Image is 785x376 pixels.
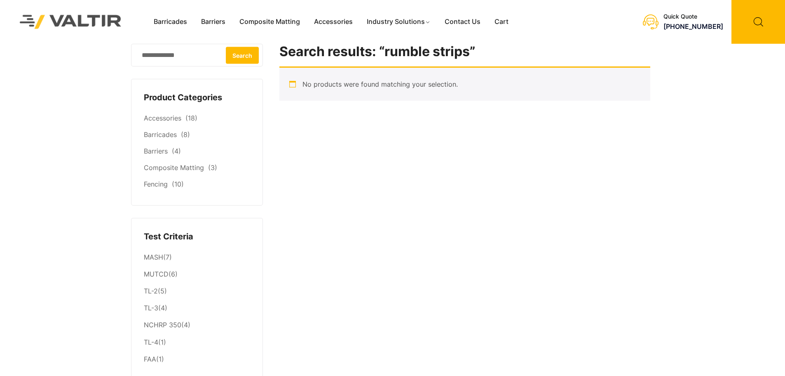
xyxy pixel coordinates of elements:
span: (10) [172,180,184,188]
a: Composite Matting [144,163,204,172]
a: Contact Us [438,16,487,28]
a: FAA [144,355,156,363]
a: Barriers [194,16,232,28]
a: MASH [144,253,163,261]
li: (6) [144,266,250,283]
a: Composite Matting [232,16,307,28]
span: (3) [208,163,217,172]
span: (18) [185,114,197,122]
div: No products were found matching your selection. [279,66,650,101]
a: Cart [487,16,516,28]
a: Barricades [144,130,177,139]
a: Accessories [307,16,360,28]
li: (1) [144,334,250,351]
a: Fencing [144,180,168,188]
a: TL-4 [144,338,158,346]
button: Search [226,47,259,64]
a: Barricades [147,16,194,28]
a: Accessories [144,114,181,122]
h1: Search results: “rumble strips” [279,44,650,60]
a: MUTCD [144,270,169,278]
li: (7) [144,249,250,266]
a: TL-3 [144,304,158,312]
li: (5) [144,283,250,300]
span: (4) [172,147,181,155]
a: Industry Solutions [360,16,438,28]
a: [PHONE_NUMBER] [663,22,723,31]
li: (4) [144,300,250,317]
li: (1) [144,351,250,366]
a: NCHRP 350 [144,321,181,329]
h4: Test Criteria [144,231,250,243]
li: (4) [144,317,250,334]
span: (8) [181,130,190,139]
img: Valtir Rentals [9,4,132,39]
h4: Product Categories [144,92,250,104]
a: TL-2 [144,287,158,295]
a: Barriers [144,147,168,155]
div: Quick Quote [663,13,723,20]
